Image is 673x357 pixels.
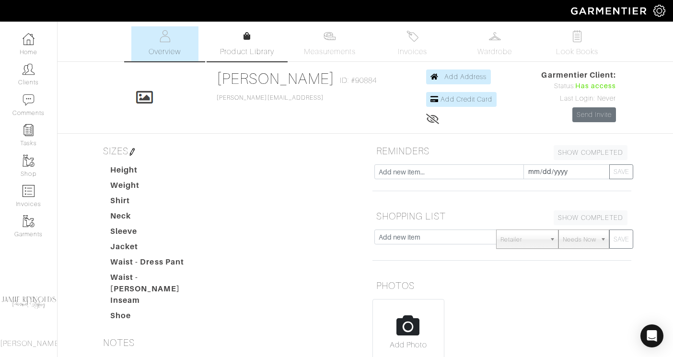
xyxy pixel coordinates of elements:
[541,69,616,81] span: Garmentier Client:
[23,155,35,167] img: garments-icon-b7da505a4dc4fd61783c78ac3ca0ef83fa9d6f193b1c9dc38574b1d14d53ca28.png
[23,185,35,197] img: orders-icon-0abe47150d42831381b5fb84f609e132dff9fe21cb692f30cb5eec754e2cba89.png
[609,164,633,179] button: SAVE
[103,295,212,310] dt: Inseam
[575,81,616,92] span: Has access
[131,26,198,61] a: Overview
[103,241,212,256] dt: Jacket
[217,70,335,87] a: [PERSON_NAME]
[609,230,633,249] button: SAVE
[304,46,356,58] span: Measurements
[566,2,653,19] img: garmentier-logo-header-white-b43fb05a5012e4ada735d5af1a66efaba907eab6374d6393d1fbf88cb4ef424d.png
[556,46,599,58] span: Look Books
[477,46,512,58] span: Wardrobe
[426,69,491,84] a: Add Address
[23,33,35,45] img: dashboard-icon-dbcd8f5a0b271acd01030246c82b418ddd0df26cd7fceb0bd07c9910d44c42f6.png
[374,230,497,244] input: Add new item
[149,46,181,58] span: Overview
[426,92,497,107] a: Add Credit Card
[23,215,35,227] img: garments-icon-b7da505a4dc4fd61783c78ac3ca0ef83fa9d6f193b1c9dc38574b1d14d53ca28.png
[23,63,35,75] img: clients-icon-6bae9207a08558b7cb47a8932f037763ab4055f8c8b6bfacd5dc20c3e0201464.png
[103,256,212,272] dt: Waist - Dress Pant
[99,141,358,161] h5: SIZES
[563,230,596,249] span: Needs Now
[572,107,616,122] a: Send Invite
[23,124,35,136] img: reminder-icon-8004d30b9f0a5d33ae49ab947aed9ed385cf756f9e5892f1edd6e32f2345188e.png
[461,26,528,61] a: Wardrobe
[99,333,358,352] h5: NOTES
[103,210,212,226] dt: Neck
[103,195,212,210] dt: Shirt
[103,310,212,325] dt: Shoe
[653,5,665,17] img: gear-icon-white-bd11855cb880d31180b6d7d6211b90ccbf57a29d726f0c71d8c61bd08dd39cc2.png
[103,272,212,295] dt: Waist - [PERSON_NAME]
[541,81,616,92] div: Status:
[406,30,418,42] img: orders-27d20c2124de7fd6de4e0e44c1d41de31381a507db9b33961299e4e07d508b8c.svg
[554,210,627,225] a: SHOW COMPLETED
[23,94,35,106] img: comment-icon-a0a6a9ef722e966f86d9cbdc48e553b5cf19dbc54f86b18d962a5391bc8f6eb6.png
[372,276,631,295] h5: PHOTOS
[571,30,583,42] img: todo-9ac3debb85659649dc8f770b8b6100bb5dab4b48dedcbae339e5042a72dfd3cc.svg
[103,164,212,180] dt: Height
[372,207,631,226] h5: SHOPPING LIST
[340,75,377,86] span: ID: #90884
[217,94,324,101] a: [PERSON_NAME][EMAIL_ADDRESS]
[103,180,212,195] dt: Weight
[398,46,427,58] span: Invoices
[500,230,545,249] span: Retailer
[441,95,492,103] span: Add Credit Card
[489,30,501,42] img: wardrobe-487a4870c1b7c33e795ec22d11cfc2ed9d08956e64fb3008fe2437562e282088.svg
[541,93,616,104] div: Last Login: Never
[220,46,274,58] span: Product Library
[544,26,611,61] a: Look Books
[372,141,631,161] h5: REMINDERS
[554,145,627,160] a: SHOW COMPLETED
[214,31,281,58] a: Product Library
[640,324,663,347] div: Open Intercom Messenger
[296,26,364,61] a: Measurements
[379,26,446,61] a: Invoices
[128,148,136,156] img: pen-cf24a1663064a2ec1b9c1bd2387e9de7a2fa800b781884d57f21acf72779bad2.png
[103,226,212,241] dt: Sleeve
[324,30,336,42] img: measurements-466bbee1fd09ba9460f595b01e5d73f9e2bff037440d3c8f018324cb6cdf7a4a.svg
[159,30,171,42] img: basicinfo-40fd8af6dae0f16599ec9e87c0ef1c0a1fdea2edbe929e3d69a839185d80c458.svg
[444,73,487,81] span: Add Address
[374,164,524,179] input: Add new item...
